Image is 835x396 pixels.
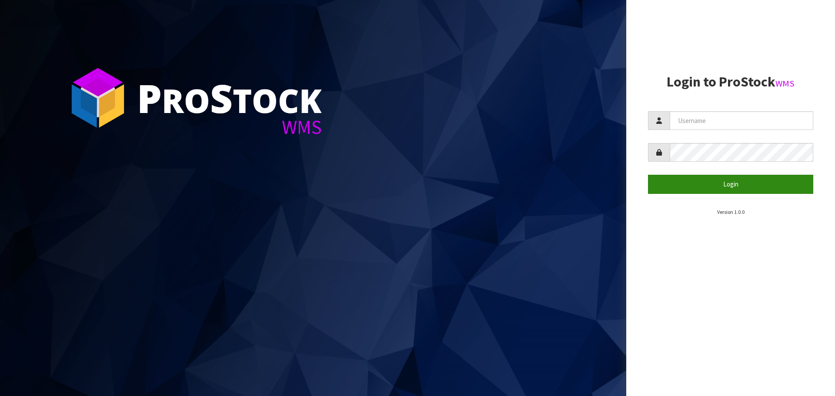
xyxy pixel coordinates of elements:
[717,209,745,215] small: Version 1.0.0
[775,78,795,89] small: WMS
[137,78,322,117] div: ro tock
[65,65,130,130] img: ProStock Cube
[137,117,322,137] div: WMS
[648,74,813,90] h2: Login to ProStock
[670,111,813,130] input: Username
[137,71,162,124] span: P
[210,71,233,124] span: S
[648,175,813,193] button: Login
